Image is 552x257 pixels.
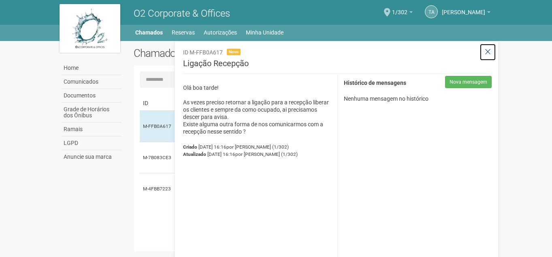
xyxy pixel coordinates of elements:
[135,27,163,38] a: Chamados
[226,144,289,150] span: por [PERSON_NAME] (1/302)
[442,1,485,15] span: Thamiris Abdala
[62,89,121,103] a: Documentos
[183,151,206,157] strong: Atualizado
[134,8,230,19] span: O2 Corporate & Offices
[140,96,176,111] td: ID
[227,49,241,55] span: Novo
[183,49,223,56] span: ID M-FFB0A617
[425,5,438,18] a: TA
[140,173,176,205] td: M-4FBB7223
[60,4,120,53] img: logo.jpg
[344,80,406,86] strong: Histórico de mensagens
[62,61,121,75] a: Home
[62,75,121,89] a: Comunicados
[183,59,492,74] h3: Ligação Recepção
[235,151,298,157] span: por [PERSON_NAME] (1/302)
[62,150,121,164] a: Anuncie sua marca
[172,27,195,38] a: Reservas
[62,123,121,136] a: Ramais
[140,142,176,173] td: M-7B083CE3
[445,76,492,88] button: Nova mensagem
[183,84,331,135] p: Olá boa tarde! As vezes preciso retornar a ligação para a recepção liberar os clientes e sempre d...
[62,136,121,150] a: LGPD
[62,103,121,123] a: Grade de Horários dos Ônibus
[442,10,490,17] a: [PERSON_NAME]
[183,144,197,150] strong: Criado
[140,111,176,142] td: M-FFB0A617
[344,95,492,102] p: Nenhuma mensagem no histórico
[392,1,407,15] span: 1/302
[204,27,237,38] a: Autorizações
[207,151,298,157] span: [DATE] 16:16
[392,10,413,17] a: 1/302
[246,27,283,38] a: Minha Unidade
[134,47,276,59] h2: Chamados
[198,144,289,150] span: [DATE] 16:16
